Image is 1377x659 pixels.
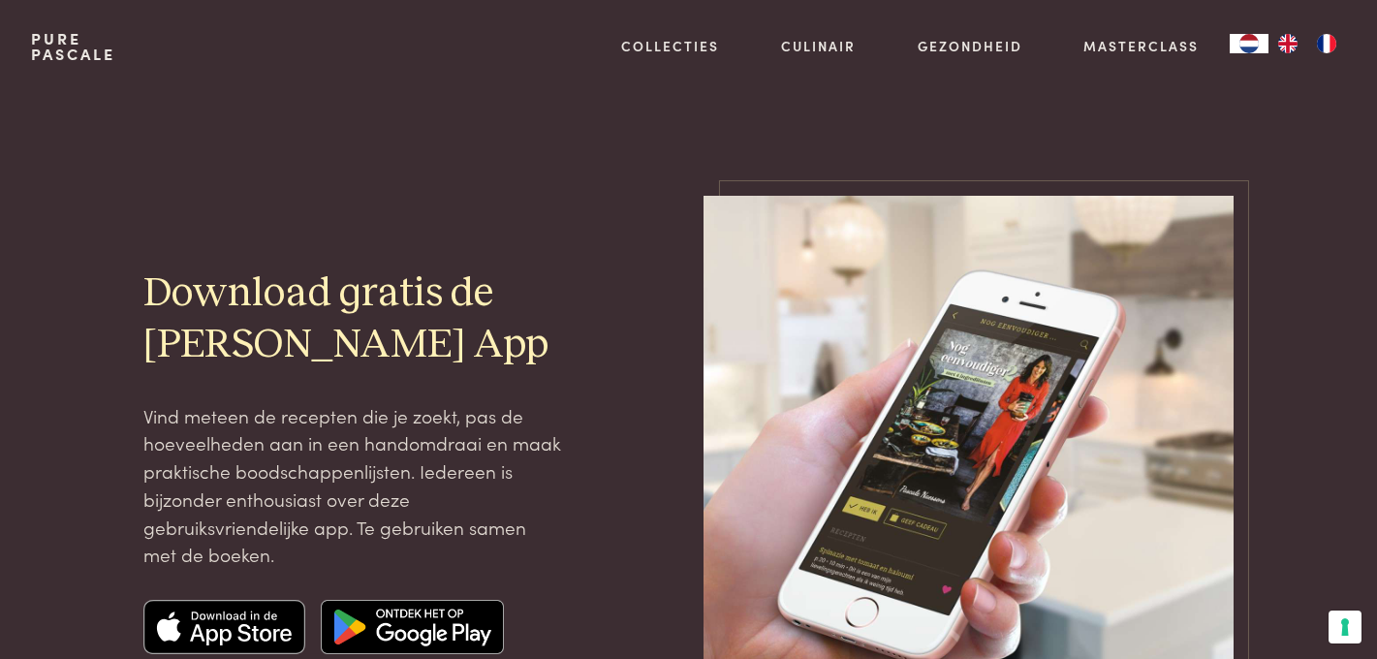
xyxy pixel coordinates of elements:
[143,268,561,371] h2: Download gratis de [PERSON_NAME] App
[321,600,504,654] img: Google app store
[1230,34,1268,53] div: Language
[1268,34,1346,53] ul: Language list
[621,36,719,56] a: Collecties
[143,402,561,569] p: Vind meteen de recepten die je zoekt, pas de hoeveelheden aan in een handomdraai en maak praktisc...
[781,36,856,56] a: Culinair
[918,36,1022,56] a: Gezondheid
[1230,34,1268,53] a: NL
[1230,34,1346,53] aside: Language selected: Nederlands
[1329,611,1361,643] button: Uw voorkeuren voor toestemming voor trackingtechnologieën
[1268,34,1307,53] a: EN
[143,600,306,654] img: Apple app store
[1083,36,1199,56] a: Masterclass
[1307,34,1346,53] a: FR
[31,31,115,62] a: PurePascale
